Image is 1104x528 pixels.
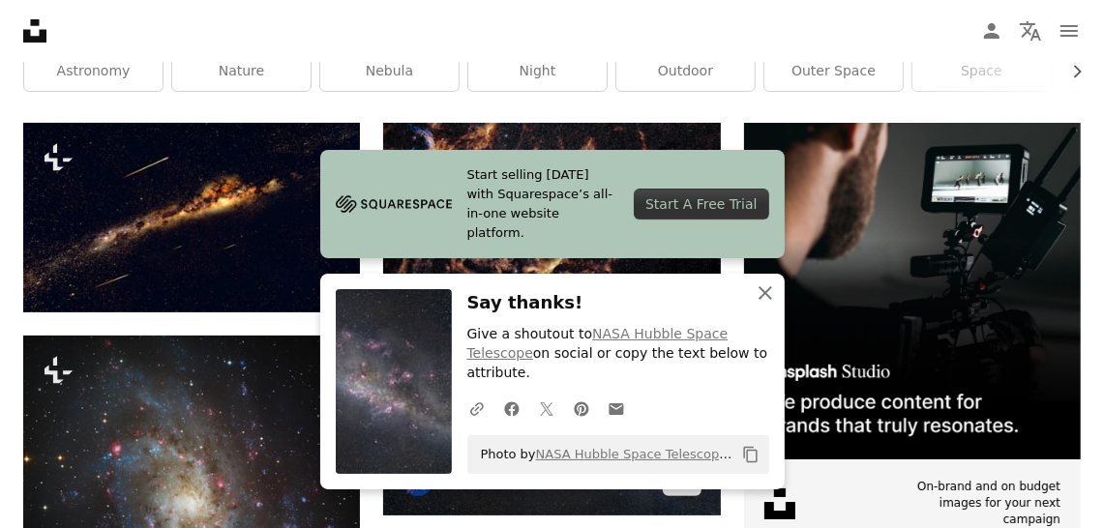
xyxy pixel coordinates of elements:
a: space [912,52,1051,91]
a: Share on Facebook [494,389,529,427]
a: Share on Pinterest [564,389,599,427]
button: Language [1011,12,1050,50]
img: file-1705255347840-230a6ab5bca9image [336,190,452,219]
a: Start selling [DATE] with Squarespace’s all-in-one website platform.Start A Free Trial [320,150,785,258]
a: NASA Hubble Space Telescope [467,326,729,361]
a: Home — Unsplash [23,19,46,43]
button: Menu [1050,12,1089,50]
span: Start selling [DATE] with Squarespace’s all-in-one website platform. [467,165,619,243]
a: astronomy [24,52,163,91]
img: An image of a very large star in the sky [23,123,360,312]
img: file-1631678316303-ed18b8b5cb9cimage [764,488,795,519]
a: night [468,52,607,91]
h3: Say thanks! [467,289,769,317]
a: nature [172,52,311,91]
button: Copy to clipboard [734,438,767,471]
p: Give a shoutout to on social or copy the text below to attribute. [467,325,769,383]
a: An image of a very large star in the sky [23,208,360,225]
img: file-1715652217532-464736461acbimage [744,123,1081,459]
a: Share on Twitter [529,389,564,427]
button: scroll list to the right [1059,52,1081,91]
div: Start A Free Trial [634,189,768,220]
a: outer space [764,52,903,91]
a: Share over email [599,389,634,427]
a: outdoor [616,52,755,91]
span: Photo by on [471,439,734,470]
a: Log in / Sign up [972,12,1011,50]
a: a very large and colorful spiral shaped object in the sky [23,495,360,513]
span: On-brand and on budget images for your next campaign [904,479,1060,527]
img: an image of a star cluster taken from space [383,123,720,304]
a: nebula [320,52,459,91]
a: NASA Hubble Space Telescope [536,447,732,461]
